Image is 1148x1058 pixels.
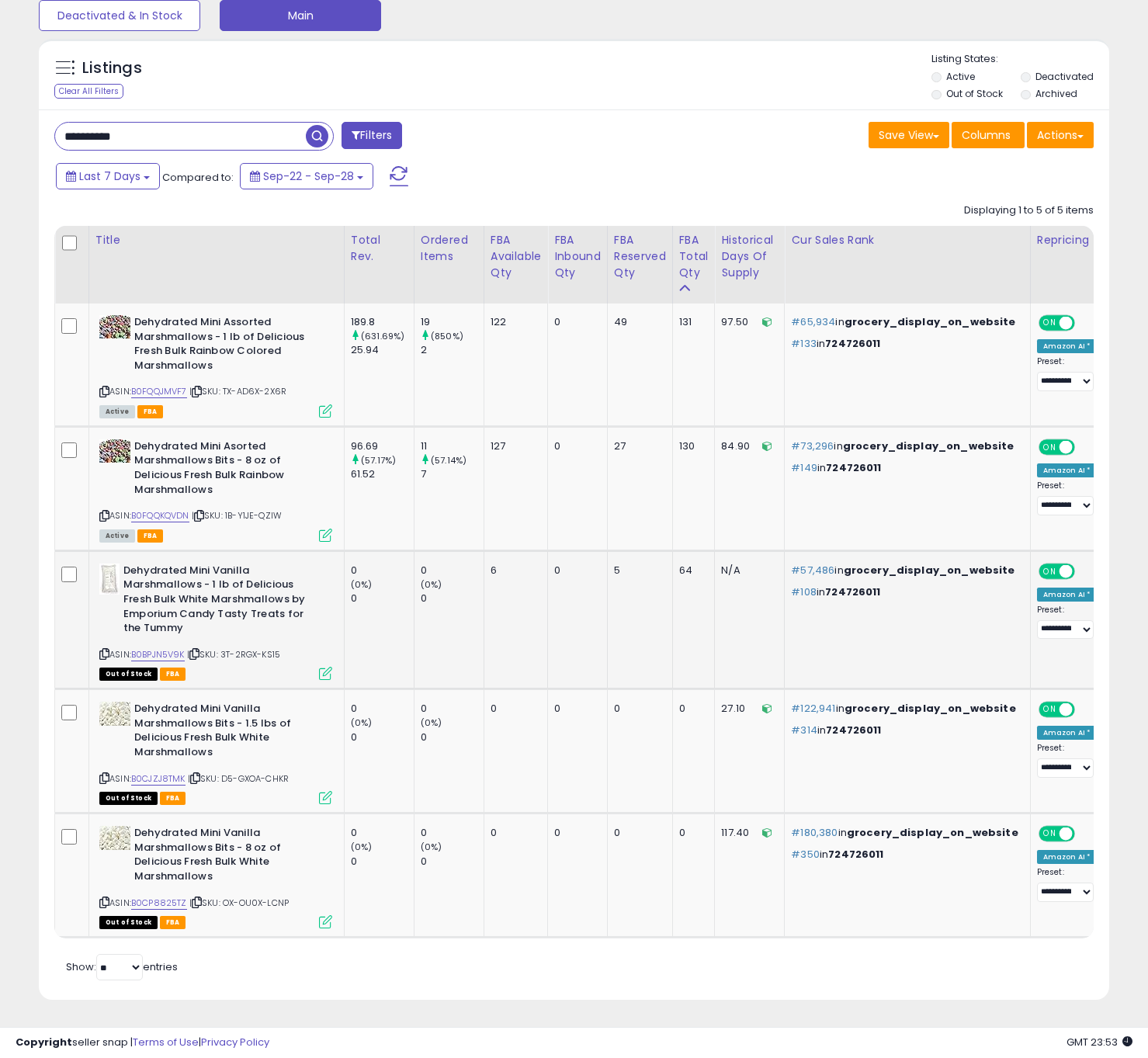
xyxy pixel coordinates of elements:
[679,702,703,716] div: 0
[99,439,130,463] img: 51zpBxah5qL._SL40_.jpg
[137,405,164,418] span: FBA
[1027,122,1094,148] button: Actions
[99,826,130,850] img: 41ljsiSSLRL._SL40_.jpg
[342,122,402,149] button: Filters
[847,825,1018,840] span: grocery_display_on_website
[56,163,160,189] button: Last 7 Days
[188,772,289,785] span: | SKU: D5-GXOA-CHKR
[721,232,778,281] div: Historical Days Of Supply
[1040,317,1060,330] span: ON
[99,668,158,681] span: All listings that are currently out of stock and unavailable for purchase on Amazon
[1073,317,1098,330] span: OFF
[240,163,373,189] button: Sep-22 - Sep-28
[844,563,1015,578] span: grocery_display_on_website
[421,564,484,578] div: 0
[54,84,123,99] div: Clear All Filters
[1037,850,1098,864] div: Amazon AI *
[721,315,772,329] div: 97.50
[66,959,178,974] span: Show: entries
[843,439,1014,453] span: grocery_display_on_website
[791,825,838,840] span: #180,380
[421,232,477,265] div: Ordered Items
[431,454,466,467] small: (57.14%)
[721,564,772,578] div: N/A
[721,702,772,716] div: 27.10
[431,330,463,342] small: (850%)
[791,336,817,351] span: #133
[1037,232,1103,248] div: Repricing
[351,841,373,853] small: (0%)
[1040,564,1060,578] span: ON
[421,343,484,357] div: 2
[825,336,880,351] span: 724726011
[99,405,135,418] span: All listings currently available for purchase on Amazon
[131,772,186,786] a: B0CJZJ8TMK
[351,578,373,591] small: (0%)
[99,916,158,929] span: All listings that are currently out of stock and unavailable for purchase on Amazon
[614,439,661,453] div: 27
[99,529,135,543] span: All listings currently available for purchase on Amazon
[351,702,414,716] div: 0
[351,855,414,869] div: 0
[491,826,536,840] div: 0
[189,385,286,397] span: | SKU: TX-AD6X-2X6R
[679,826,703,840] div: 0
[351,232,408,265] div: Total Rev.
[791,232,1023,248] div: Cur Sales Rank
[421,855,484,869] div: 0
[845,701,1016,716] span: grocery_display_on_website
[192,509,282,522] span: | SKU: 1B-Y1JE-QZIW
[791,315,1018,329] p: in
[679,315,703,329] div: 131
[491,315,536,329] div: 122
[421,591,484,605] div: 0
[791,460,817,475] span: #149
[99,702,130,726] img: 41ljsiSSLRL._SL40_.jpg
[201,1035,269,1049] a: Privacy Policy
[99,315,332,416] div: ASIN:
[614,702,661,716] div: 0
[421,826,484,840] div: 0
[791,461,1018,475] p: in
[351,439,414,453] div: 96.69
[791,826,1018,840] p: in
[351,716,373,729] small: (0%)
[16,1035,72,1049] strong: Copyright
[614,315,661,329] div: 49
[962,127,1011,143] span: Columns
[614,564,661,578] div: 5
[1040,703,1060,716] span: ON
[554,702,595,716] div: 0
[554,232,601,281] div: FBA inbound Qty
[1037,867,1098,901] div: Preset:
[421,730,484,744] div: 0
[421,841,442,853] small: (0%)
[791,563,834,578] span: #57,486
[421,315,484,329] div: 19
[421,439,484,453] div: 11
[131,509,189,522] a: B0FQQKQVDN
[554,439,595,453] div: 0
[421,716,442,729] small: (0%)
[421,467,484,481] div: 7
[263,168,354,184] span: Sep-22 - Sep-28
[421,578,442,591] small: (0%)
[95,232,338,248] div: Title
[99,792,158,805] span: All listings that are currently out of stock and unavailable for purchase on Amazon
[721,826,772,840] div: 117.40
[134,826,323,887] b: Dehydrated Mini Vanilla Marshmallows Bits - 8 oz of Delicious Fresh Bulk White Marshmallows
[1035,87,1077,100] label: Archived
[351,730,414,744] div: 0
[134,702,323,763] b: Dehydrated Mini Vanilla Marshmallows Bits - 1.5 lbs of Delicious Fresh Bulk White Marshmallows
[79,168,140,184] span: Last 7 Days
[99,826,332,927] div: ASIN:
[791,564,1018,578] p: in
[1035,70,1094,83] label: Deactivated
[554,826,595,840] div: 0
[189,897,289,909] span: | SKU: OX-OU0X-LCNP
[131,648,185,661] a: B0BPJN5V9K
[351,826,414,840] div: 0
[99,564,120,595] img: 41EHlhRJzRL._SL40_.jpg
[1037,480,1098,515] div: Preset:
[134,315,323,376] b: Dehydrated Mini Assorted Marshmallows - 1 lb of Delicious Fresh Bulk Rainbow Colored Marshmallows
